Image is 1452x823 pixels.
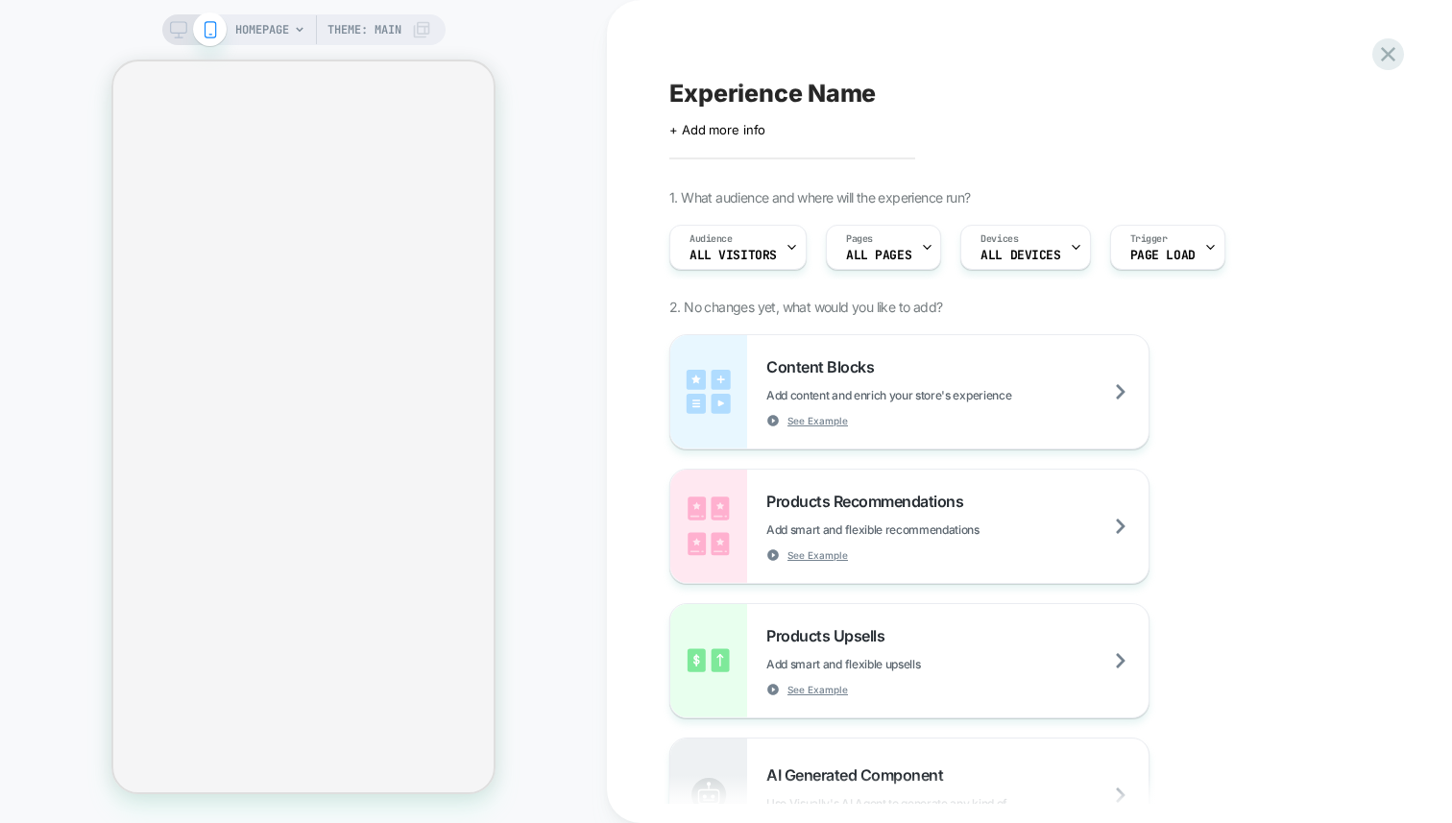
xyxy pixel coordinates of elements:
[669,122,765,137] span: + Add more info
[980,232,1018,246] span: Devices
[980,249,1060,262] span: ALL DEVICES
[1130,249,1196,262] span: Page Load
[327,14,401,45] span: Theme: MAIN
[766,388,1107,402] span: Add content and enrich your store's experience
[669,299,942,315] span: 2. No changes yet, what would you like to add?
[669,79,876,108] span: Experience Name
[787,683,848,696] span: See Example
[690,249,777,262] span: All Visitors
[669,189,970,206] span: 1. What audience and where will the experience run?
[766,492,973,511] span: Products Recommendations
[766,522,1076,537] span: Add smart and flexible recommendations
[846,249,911,262] span: ALL PAGES
[787,414,848,427] span: See Example
[766,357,883,376] span: Content Blocks
[690,232,733,246] span: Audience
[766,765,953,785] span: AI Generated Component
[766,657,1016,671] span: Add smart and flexible upsells
[1130,232,1168,246] span: Trigger
[846,232,873,246] span: Pages
[787,548,848,562] span: See Example
[766,626,894,645] span: Products Upsells
[235,14,289,45] span: HOMEPAGE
